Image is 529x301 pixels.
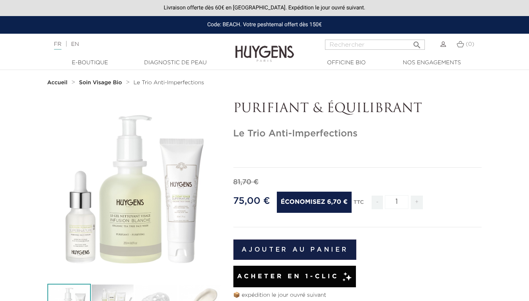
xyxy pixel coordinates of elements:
[307,59,386,67] a: Officine Bio
[393,59,471,67] a: Nos engagements
[79,80,124,86] a: Soin Visage Bio
[54,42,61,50] a: FR
[233,102,482,116] p: PURIFIANT & ÉQUILIBRANT
[233,128,482,140] h1: Le Trio Anti-Imperfections
[385,195,408,209] input: Quantité
[372,196,383,209] span: -
[354,194,364,215] div: TTC
[466,42,474,47] span: (0)
[233,196,270,206] span: 75,00 €
[410,37,424,48] button: 
[412,38,422,47] i: 
[325,40,425,50] input: Rechercher
[50,40,215,49] div: |
[71,42,79,47] a: EN
[134,80,204,86] a: Le Trio Anti-Imperfections
[134,80,204,85] span: Le Trio Anti-Imperfections
[277,192,352,213] span: Économisez 6,70 €
[47,80,68,85] strong: Accueil
[51,59,129,67] a: E-Boutique
[411,196,423,209] span: +
[233,291,482,299] p: 📦 expédition le jour ouvré suivant
[47,80,69,86] a: Accueil
[235,33,294,63] img: Huygens
[233,179,259,186] span: 81,70 €
[79,80,122,85] strong: Soin Visage Bio
[136,59,215,67] a: Diagnostic de peau
[233,239,357,260] button: Ajouter au panier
